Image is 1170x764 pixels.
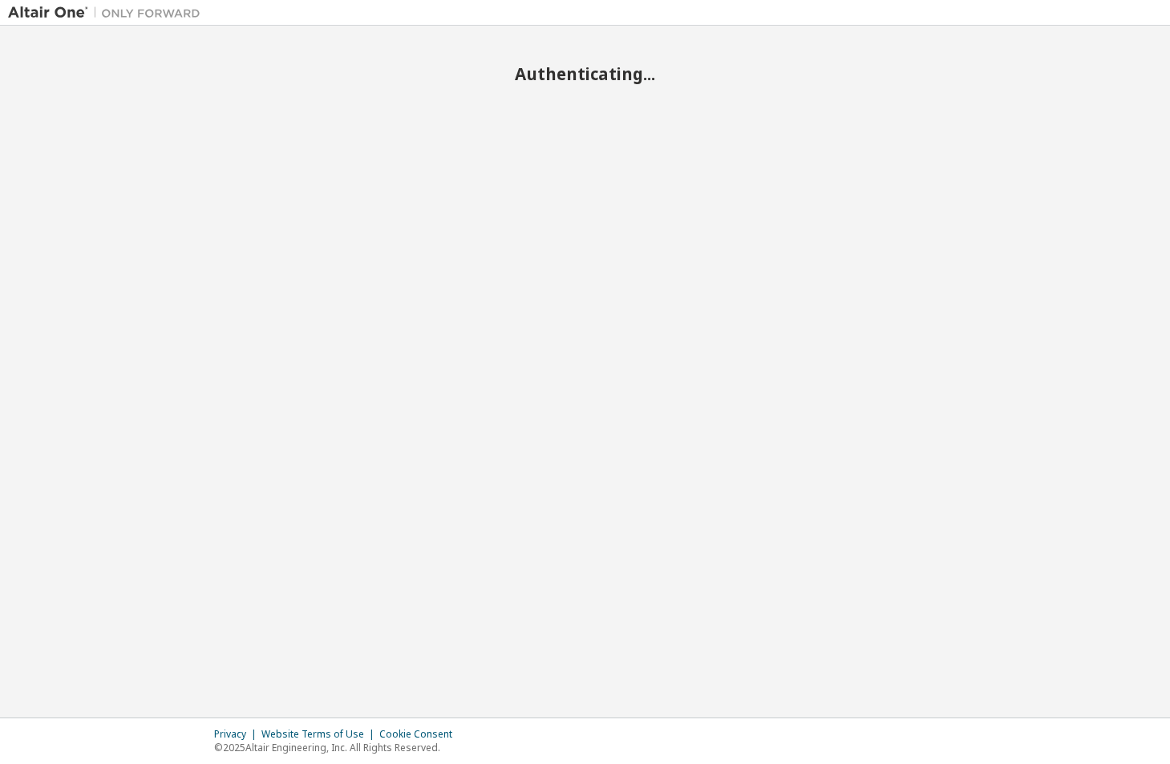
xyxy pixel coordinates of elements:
div: Privacy [214,728,261,741]
p: © 2025 Altair Engineering, Inc. All Rights Reserved. [214,741,462,754]
div: Cookie Consent [379,728,462,741]
img: Altair One [8,5,208,21]
div: Website Terms of Use [261,728,379,741]
h2: Authenticating... [8,63,1162,84]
